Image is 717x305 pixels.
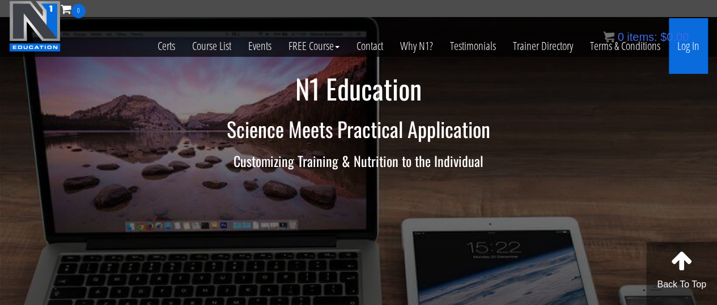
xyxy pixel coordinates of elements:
img: icon11.png [603,31,614,43]
a: Terms & Conditions [582,18,669,74]
a: FREE Course [280,18,348,74]
a: 0 items: $0.00 [603,31,689,43]
a: Trainer Directory [504,18,582,74]
h1: N1 Education [27,74,690,104]
span: 0 [617,31,623,43]
a: Log In [669,18,708,74]
a: Why N1? [392,18,442,74]
bdi: 0.00 [660,31,689,43]
a: Contact [348,18,392,74]
span: items: [627,31,657,43]
span: $ [660,31,667,43]
h2: Science Meets Practical Application [27,118,690,140]
a: Events [240,18,280,74]
a: Certs [149,18,184,74]
a: Course List [184,18,240,74]
img: n1-education [9,1,61,52]
a: Testimonials [442,18,504,74]
h3: Customizing Training & Nutrition to the Individual [27,153,690,168]
a: 0 [61,1,86,16]
span: 0 [71,4,86,18]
